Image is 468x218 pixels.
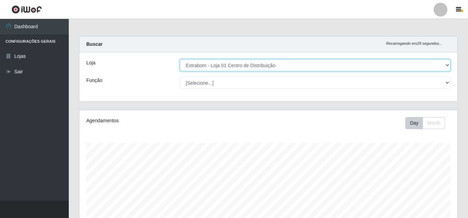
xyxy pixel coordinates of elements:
[86,117,232,124] div: Agendamentos
[386,41,442,45] i: Recarregando em 29 segundos...
[405,117,445,129] div: First group
[423,117,445,129] button: Month
[86,41,102,47] strong: Buscar
[405,117,450,129] div: Toolbar with button groups
[11,5,42,14] img: CoreUI Logo
[86,59,95,66] label: Loja
[86,77,102,84] label: Função
[405,117,423,129] button: Day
